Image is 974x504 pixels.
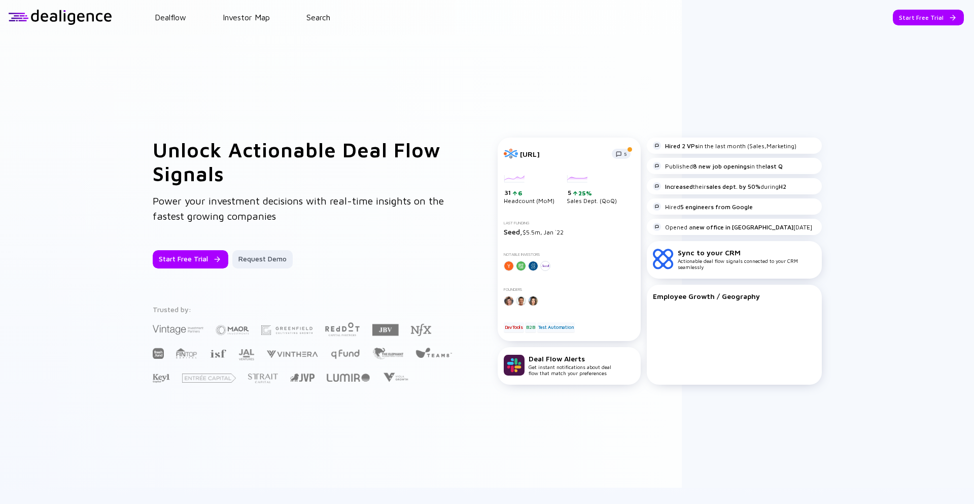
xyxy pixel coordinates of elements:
[153,374,170,383] img: Key1 Capital
[505,189,554,197] div: 31
[153,305,454,314] div: Trusted by:
[692,223,793,231] strong: new office in [GEOGRAPHIC_DATA]
[261,325,312,335] img: Greenfield Partners
[382,373,409,382] img: Viola Growth
[665,142,698,150] strong: Hired 2 VPs
[504,322,524,332] div: DevTools
[504,221,635,225] div: Last Funding
[567,175,617,205] div: Sales Dept. (QoQ)
[155,13,186,22] a: Dealflow
[706,183,760,190] strong: sales dept. by 50%
[153,195,444,222] span: Power your investment decisions with real-time insights on the fastest growing companies
[210,349,226,358] img: Israel Secondary Fund
[517,189,523,197] div: 6
[372,348,403,359] img: The Elephant
[504,175,554,205] div: Headcount (MoM)
[577,189,592,197] div: 25%
[529,354,611,363] div: Deal Flow Alerts
[893,10,964,25] button: Start Free Trial
[176,348,197,359] img: FINTOP Capital
[693,162,750,170] strong: 8 new job openings
[653,162,783,170] div: Published in the
[153,324,203,335] img: Vintage Investment Partners
[525,322,536,332] div: B2B
[238,349,254,360] img: JAL Ventures
[327,374,370,382] img: Lumir Ventures
[568,189,617,197] div: 5
[504,252,635,257] div: Notable Investors
[182,374,236,383] img: Entrée Capital
[504,287,635,292] div: Founders
[290,374,315,382] img: Jerusalem Venture Partners
[153,138,457,185] h1: Unlock Actionable Deal Flow Signals
[766,162,783,170] strong: last Q
[504,227,523,236] span: Seed,
[330,348,360,360] img: Q Fund
[153,250,228,268] button: Start Free Trial
[306,13,330,22] a: Search
[216,322,249,339] img: Maor Investments
[537,322,575,332] div: Test Automation
[678,248,816,257] div: Sync to your CRM
[665,183,693,190] strong: Increased
[653,182,786,190] div: their during
[653,142,796,150] div: in the last month (Sales,Marketing)
[504,227,635,236] div: $5.5m, Jan `22
[411,324,431,336] img: NFX
[520,150,606,158] div: [URL]
[653,223,812,231] div: Opened a [DATE]
[653,203,753,211] div: Hired
[248,374,278,383] img: Strait Capital
[266,349,318,359] img: Vinthera
[415,347,452,358] img: Team8
[223,13,270,22] a: Investor Map
[232,250,293,268] button: Request Demo
[529,354,611,376] div: Get instant notifications about deal flow that match your preferences
[372,323,399,337] img: JBV Capital
[779,183,786,190] strong: H2
[325,320,360,337] img: Red Dot Capital Partners
[653,292,816,300] div: Employee Growth / Geography
[678,248,816,270] div: Actionable deal flow signals connected to your CRM seamlessly
[680,203,753,211] strong: 5 engineers from Google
